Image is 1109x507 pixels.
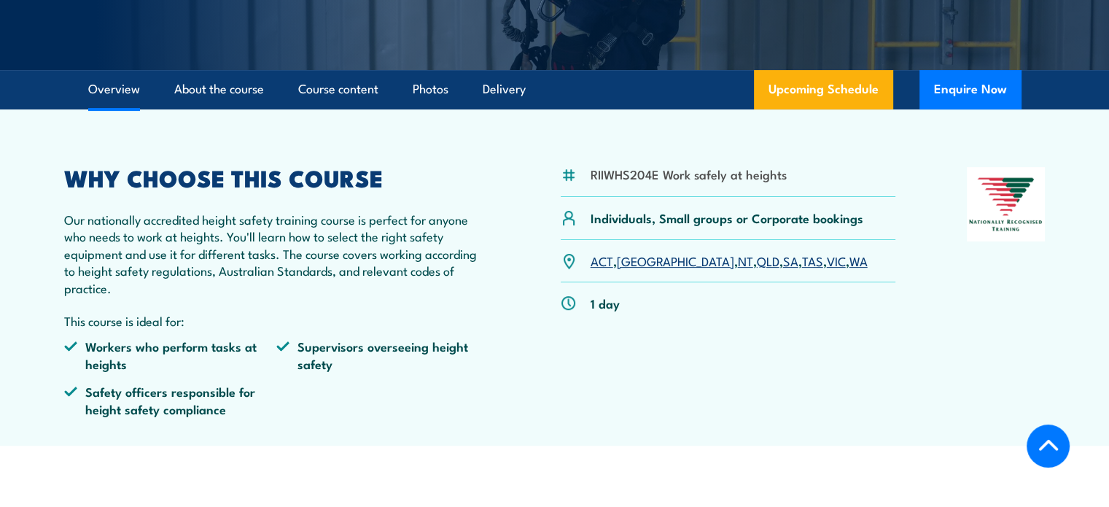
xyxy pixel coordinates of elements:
[783,252,798,269] a: SA
[738,252,753,269] a: NT
[967,167,1046,241] img: Nationally Recognised Training logo.
[591,209,863,226] p: Individuals, Small groups or Corporate bookings
[64,167,490,187] h2: WHY CHOOSE THIS COURSE
[591,295,620,311] p: 1 day
[827,252,846,269] a: VIC
[174,70,264,109] a: About the course
[591,252,868,269] p: , , , , , , ,
[757,252,779,269] a: QLD
[754,70,893,109] a: Upcoming Schedule
[64,211,490,296] p: Our nationally accredited height safety training course is perfect for anyone who needs to work a...
[617,252,734,269] a: [GEOGRAPHIC_DATA]
[88,70,140,109] a: Overview
[64,312,490,329] p: This course is ideal for:
[64,383,277,417] li: Safety officers responsible for height safety compliance
[298,70,378,109] a: Course content
[849,252,868,269] a: WA
[802,252,823,269] a: TAS
[413,70,448,109] a: Photos
[591,252,613,269] a: ACT
[919,70,1022,109] button: Enquire Now
[483,70,526,109] a: Delivery
[276,338,489,372] li: Supervisors overseeing height safety
[64,338,277,372] li: Workers who perform tasks at heights
[591,166,787,182] li: RIIWHS204E Work safely at heights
